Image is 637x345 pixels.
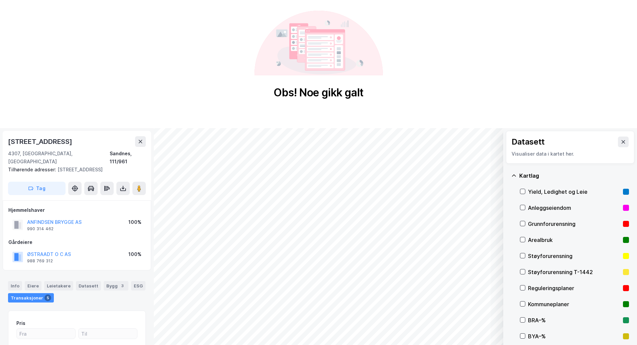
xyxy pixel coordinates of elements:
[528,284,620,292] div: Reguleringsplaner
[519,172,629,180] div: Kartlag
[16,319,25,327] div: Pris
[110,150,146,166] div: Sandnes, 111/961
[528,204,620,212] div: Anleggseiendom
[8,238,145,246] div: Gårdeiere
[528,300,620,308] div: Kommuneplaner
[79,329,137,339] input: Til
[8,150,110,166] div: 4307, [GEOGRAPHIC_DATA], [GEOGRAPHIC_DATA]
[128,250,141,258] div: 100%
[8,281,22,290] div: Info
[528,332,620,340] div: BYA–%
[528,252,620,260] div: Støyforurensning
[76,281,101,290] div: Datasett
[512,137,545,147] div: Datasett
[8,136,74,147] div: [STREET_ADDRESS]
[528,316,620,324] div: BRA–%
[104,281,128,290] div: Bygg
[17,329,75,339] input: Fra
[528,268,620,276] div: Støyforurensning T-1442
[119,282,126,289] div: 3
[8,206,145,214] div: Hjemmelshaver
[131,281,145,290] div: ESG
[44,281,73,290] div: Leietakere
[528,188,620,196] div: Yield, Ledighet og Leie
[25,281,41,290] div: Eiere
[8,167,58,172] span: Tilhørende adresser:
[528,220,620,228] div: Grunnforurensning
[528,236,620,244] div: Arealbruk
[8,166,140,174] div: [STREET_ADDRESS]
[8,293,54,303] div: Transaksjoner
[44,294,51,301] div: 5
[274,86,363,99] div: Obs! Noe gikk galt
[8,182,66,195] button: Tag
[27,226,54,232] div: 990 314 462
[128,218,141,226] div: 100%
[27,258,53,264] div: 988 769 312
[604,313,637,345] div: Kontrollprogram for chat
[512,150,629,158] div: Visualiser data i kartet her.
[604,313,637,345] iframe: Chat Widget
